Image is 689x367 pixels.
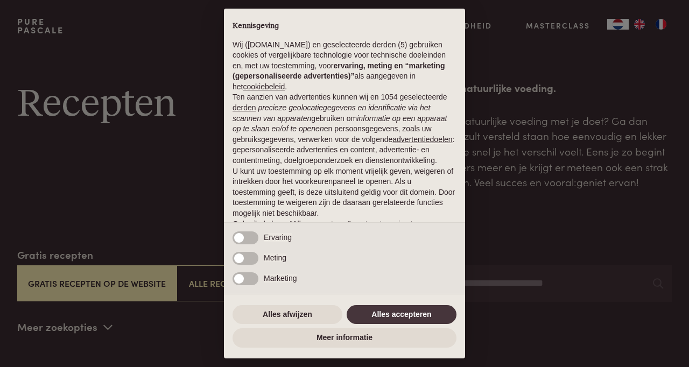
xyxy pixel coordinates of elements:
h2: Kennisgeving [233,22,456,31]
strong: ervaring, meting en “marketing (gepersonaliseerde advertenties)” [233,61,445,81]
a: cookiebeleid [243,82,285,91]
button: Alles afwijzen [233,305,342,324]
span: Ervaring [264,233,292,242]
p: Ten aanzien van advertenties kunnen wij en 1054 geselecteerde gebruiken om en persoonsgegevens, z... [233,92,456,166]
p: Wij ([DOMAIN_NAME]) en geselecteerde derden (5) gebruiken cookies of vergelijkbare technologie vo... [233,40,456,93]
button: Alles accepteren [347,305,456,324]
em: precieze geolocatiegegevens en identificatie via het scannen van apparaten [233,103,430,123]
button: Meer informatie [233,328,456,348]
button: advertentiedoelen [392,135,452,145]
p: U kunt uw toestemming op elk moment vrijelijk geven, weigeren of intrekken door het voorkeurenpan... [233,166,456,219]
p: Gebruik de knop “Alles accepteren” om toestemming te geven. Gebruik de knop “Alles afwijzen” om d... [233,219,456,251]
button: derden [233,103,256,114]
span: Meting [264,253,286,262]
span: Marketing [264,274,297,283]
em: informatie op een apparaat op te slaan en/of te openen [233,114,447,133]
